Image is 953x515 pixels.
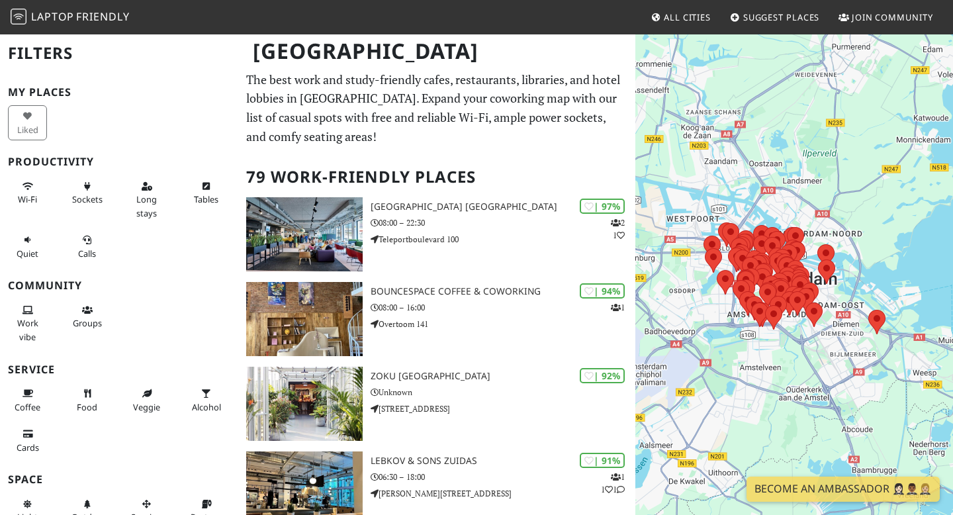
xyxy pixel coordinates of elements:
[187,383,226,418] button: Alcohol
[580,368,625,383] div: | 92%
[238,197,635,271] a: Aristo Meeting Center Amsterdam | 97% 21 [GEOGRAPHIC_DATA] [GEOGRAPHIC_DATA] 08:00 – 22:30 Telepo...
[8,423,47,458] button: Cards
[8,299,47,348] button: Work vibe
[133,401,160,413] span: Veggie
[371,318,635,330] p: Overtoom 141
[68,299,107,334] button: Groups
[8,156,230,168] h3: Productivity
[246,197,363,271] img: Aristo Meeting Center Amsterdam
[371,233,635,246] p: Teleportboulevard 100
[127,175,166,224] button: Long stays
[68,229,107,264] button: Calls
[645,5,716,29] a: All Cities
[371,386,635,398] p: Unknown
[580,453,625,468] div: | 91%
[246,70,627,146] p: The best work and study-friendly cafes, restaurants, libraries, and hotel lobbies in [GEOGRAPHIC_...
[15,401,40,413] span: Coffee
[11,6,130,29] a: LaptopFriendly LaptopFriendly
[187,175,226,211] button: Tables
[17,442,39,453] span: Credit cards
[725,5,825,29] a: Suggest Places
[242,33,633,70] h1: [GEOGRAPHIC_DATA]
[8,229,47,264] button: Quiet
[371,201,635,212] h3: [GEOGRAPHIC_DATA] [GEOGRAPHIC_DATA]
[17,317,38,342] span: People working
[601,471,625,496] p: 1 1 1
[73,317,102,329] span: Group tables
[72,193,103,205] span: Power sockets
[8,175,47,211] button: Wi-Fi
[192,401,221,413] span: Alcohol
[611,301,625,314] p: 1
[8,279,230,292] h3: Community
[743,11,820,23] span: Suggest Places
[18,193,37,205] span: Stable Wi-Fi
[78,248,96,259] span: Video/audio calls
[580,199,625,214] div: | 97%
[238,282,635,356] a: BounceSpace Coffee & Coworking | 94% 1 BounceSpace Coffee & Coworking 08:00 – 16:00 Overtoom 141
[246,157,627,197] h2: 79 Work-Friendly Places
[76,9,129,24] span: Friendly
[11,9,26,24] img: LaptopFriendly
[8,473,230,486] h3: Space
[747,477,940,502] a: Become an Ambassador 🤵🏻‍♀️🤵🏾‍♂️🤵🏼‍♀️
[371,487,635,500] p: [PERSON_NAME][STREET_ADDRESS]
[8,33,230,73] h2: Filters
[833,5,938,29] a: Join Community
[136,193,157,218] span: Long stays
[31,9,74,24] span: Laptop
[68,175,107,211] button: Sockets
[580,283,625,299] div: | 94%
[77,401,97,413] span: Food
[8,383,47,418] button: Coffee
[8,363,230,376] h3: Service
[371,455,635,467] h3: Lebkov & Sons Zuidas
[371,371,635,382] h3: Zoku [GEOGRAPHIC_DATA]
[8,86,230,99] h3: My Places
[371,402,635,415] p: [STREET_ADDRESS]
[371,286,635,297] h3: BounceSpace Coffee & Coworking
[664,11,711,23] span: All Cities
[611,216,625,242] p: 2 1
[238,367,635,441] a: Zoku Amsterdam | 92% Zoku [GEOGRAPHIC_DATA] Unknown [STREET_ADDRESS]
[852,11,933,23] span: Join Community
[246,367,363,441] img: Zoku Amsterdam
[127,383,166,418] button: Veggie
[371,216,635,229] p: 08:00 – 22:30
[371,471,635,483] p: 06:30 – 18:00
[194,193,218,205] span: Work-friendly tables
[68,383,107,418] button: Food
[17,248,38,259] span: Quiet
[371,301,635,314] p: 08:00 – 16:00
[246,282,363,356] img: BounceSpace Coffee & Coworking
